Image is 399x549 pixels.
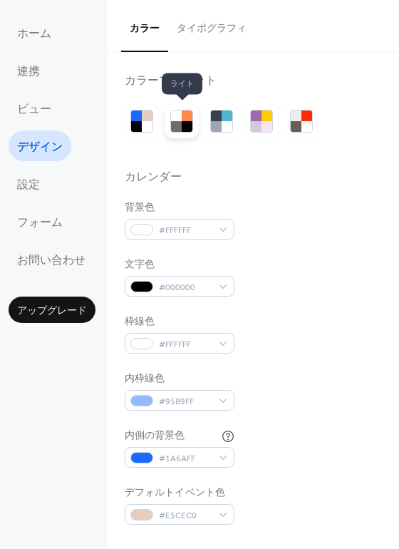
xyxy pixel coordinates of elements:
div: デフォルトイベント色 [125,486,232,501]
a: 設定 [9,168,48,199]
div: 内側の背景色 [125,429,219,443]
a: お問い合わせ [9,244,94,274]
span: 設定 [17,174,40,196]
div: カレンダー [125,170,182,185]
span: #95B9FF [159,394,212,409]
div: 文字色 [125,257,232,272]
div: 枠線色 [125,314,232,329]
a: ビュー [9,93,60,123]
span: ホーム [17,23,51,45]
span: アップグレード [17,304,87,319]
a: ホーム [9,17,60,48]
div: 背景色 [125,200,232,215]
span: #FFFFFF [159,223,212,238]
span: デザイン [17,136,63,158]
span: #E5CEC0 [159,508,212,523]
span: ライト [162,73,202,95]
span: お問い合わせ [17,250,85,272]
span: #000000 [159,280,212,295]
button: アップグレード [9,297,95,323]
span: フォーム [17,212,63,234]
a: フォーム [9,206,71,237]
a: 連携 [9,55,48,86]
div: 内枠線色 [125,371,232,386]
span: #1A6AFF [159,451,212,466]
span: 連携 [17,61,40,83]
a: デザイン [9,130,71,161]
span: #FFFFFF [159,337,212,352]
span: ビュー [17,98,51,120]
div: カラープリセット [125,74,217,89]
